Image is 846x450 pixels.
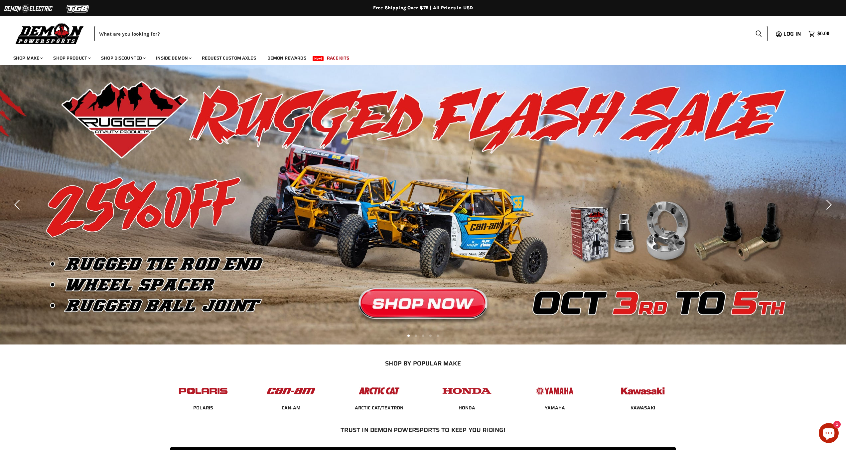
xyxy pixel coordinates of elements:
[422,335,424,337] li: Page dot 3
[165,360,681,367] h2: SHOP BY POPULAR MAKE
[322,51,354,65] a: Race Kits
[750,26,768,41] button: Search
[441,381,493,401] img: POPULAR_MAKE_logo_4_4923a504-4bac-4306-a1be-165a52280178.jpg
[817,31,829,37] span: $0.00
[12,198,25,211] button: Previous
[8,51,47,65] a: Shop Make
[407,335,410,337] li: Page dot 1
[151,51,196,65] a: Inside Demon
[545,405,565,411] a: YAMAHA
[177,381,229,401] img: POPULAR_MAKE_logo_2_dba48cf1-af45-46d4-8f73-953a0f002620.jpg
[13,22,86,45] img: Demon Powersports
[817,423,841,445] inbox-online-store-chat: Shopify online store chat
[459,405,476,411] span: HONDA
[94,26,750,41] input: Search
[631,405,655,411] span: KAWASAKI
[94,26,768,41] form: Product
[821,198,834,211] button: Next
[265,381,317,401] img: POPULAR_MAKE_logo_1_adc20308-ab24-48c4-9fac-e3c1a623d575.jpg
[282,405,301,411] a: CAN-AM
[3,2,53,15] img: Demon Electric Logo 2
[53,2,103,15] img: TGB Logo 2
[529,381,581,401] img: POPULAR_MAKE_logo_5_20258e7f-293c-4aac-afa8-159eaa299126.jpg
[157,5,689,11] div: Free Shipping Over $75 | All Prices In USD
[173,426,673,433] h2: Trust In Demon Powersports To Keep You Riding!
[780,31,805,37] a: Log in
[355,405,404,411] span: ARCTIC CAT/TEXTRON
[805,29,833,39] a: $0.00
[783,30,801,38] span: Log in
[193,405,213,411] a: POLARIS
[48,51,95,65] a: Shop Product
[8,49,828,65] ul: Main menu
[355,405,404,411] a: ARCTIC CAT/TEXTRON
[415,335,417,337] li: Page dot 2
[631,405,655,411] a: KAWASAKI
[617,381,669,401] img: POPULAR_MAKE_logo_6_76e8c46f-2d1e-4ecc-b320-194822857d41.jpg
[429,335,432,337] li: Page dot 4
[437,335,439,337] li: Page dot 5
[193,405,213,411] span: POLARIS
[545,405,565,411] span: YAMAHA
[459,405,476,411] a: HONDA
[197,51,261,65] a: Request Custom Axles
[282,405,301,411] span: CAN-AM
[262,51,311,65] a: Demon Rewards
[353,381,405,401] img: POPULAR_MAKE_logo_3_027535af-6171-4c5e-a9bc-f0eccd05c5d6.jpg
[96,51,150,65] a: Shop Discounted
[313,56,324,61] span: New!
